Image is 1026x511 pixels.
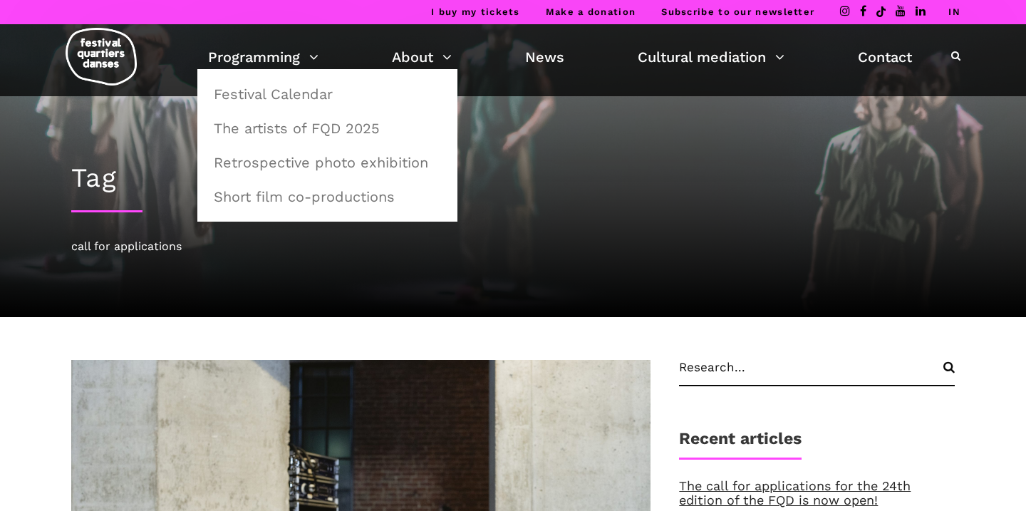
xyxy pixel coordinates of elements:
[948,6,960,17] a: IN
[431,6,520,17] a: I buy my tickets
[71,239,182,253] font: call for applications
[525,45,564,69] a: News
[205,180,450,213] a: Short film co-productions
[214,154,428,171] font: Retrospective photo exhibition
[679,360,955,386] input: Research...
[638,48,766,66] font: Cultural mediation
[525,48,564,66] font: News
[205,146,450,179] a: Retrospective photo exhibition
[546,6,636,17] a: Make a donation
[392,48,433,66] font: About
[208,45,318,69] a: Programming
[858,48,912,66] font: Contact
[205,78,450,110] a: Festival Calendar
[71,162,118,193] font: Tag
[661,6,814,17] a: Subscribe to our newsletter
[205,112,450,145] a: The artists of FQD 2025
[638,45,784,69] a: Cultural mediation
[66,28,137,86] img: logo-fqd-med
[679,478,911,507] a: The call for applications for the 24th edition of the FQD is now open!
[214,188,395,205] font: Short film co-productions
[392,45,452,69] a: About
[858,45,912,69] a: Contact
[208,48,300,66] font: Programming
[214,120,380,137] font: The artists of FQD 2025
[679,429,802,448] font: Recent articles
[214,86,333,103] font: Festival Calendar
